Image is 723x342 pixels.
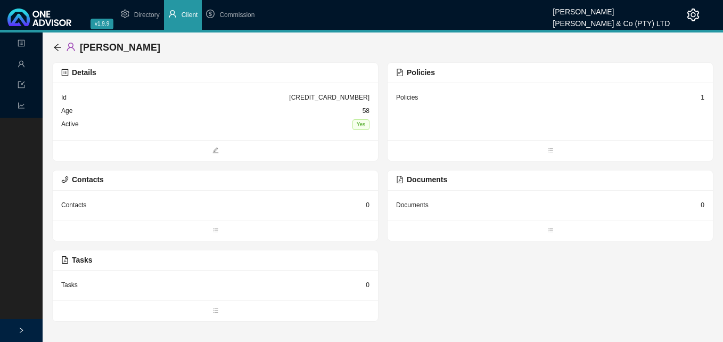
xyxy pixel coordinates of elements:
div: Tasks [61,280,78,290]
span: Policies [396,68,435,77]
span: line-chart [18,97,25,116]
div: back [53,43,62,52]
span: bars [388,226,713,237]
span: user [168,10,177,18]
div: Policies [396,92,418,103]
img: 2df55531c6924b55f21c4cf5d4484680-logo-light.svg [7,9,71,26]
div: [PERSON_NAME] [553,3,670,14]
span: Details [61,68,96,77]
span: arrow-left [53,43,62,52]
div: 1 [701,92,704,103]
div: Documents [396,200,429,210]
span: right [18,327,24,333]
span: v1.9.9 [91,19,113,29]
span: setting [687,9,700,21]
div: [CREDIT_CARD_NUMBER] [289,92,369,103]
span: Directory [134,11,160,19]
span: file-pdf [61,256,69,264]
div: Active [61,119,79,130]
span: user [18,56,25,75]
div: Age [61,105,72,116]
span: [PERSON_NAME] [80,42,160,53]
div: [PERSON_NAME] & Co (PTY) LTD [553,14,670,26]
span: Yes [352,119,369,130]
span: bars [388,146,713,157]
span: Contacts [61,175,104,184]
span: Client [182,11,198,19]
span: 58 [363,107,369,115]
div: Id [61,92,67,103]
span: phone [61,176,69,183]
span: profile [18,35,25,54]
span: import [18,77,25,95]
span: user [66,42,76,52]
span: profile [61,69,69,76]
span: bars [53,306,378,317]
div: 0 [701,200,704,210]
span: Tasks [61,256,93,264]
span: Documents [396,175,447,184]
div: 0 [366,200,369,210]
span: dollar [206,10,215,18]
div: 0 [366,280,369,290]
span: file-pdf [396,176,404,183]
span: bars [53,226,378,237]
div: Contacts [61,200,86,210]
span: edit [53,146,378,157]
span: setting [121,10,129,18]
span: file-text [396,69,404,76]
span: Commission [219,11,254,19]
